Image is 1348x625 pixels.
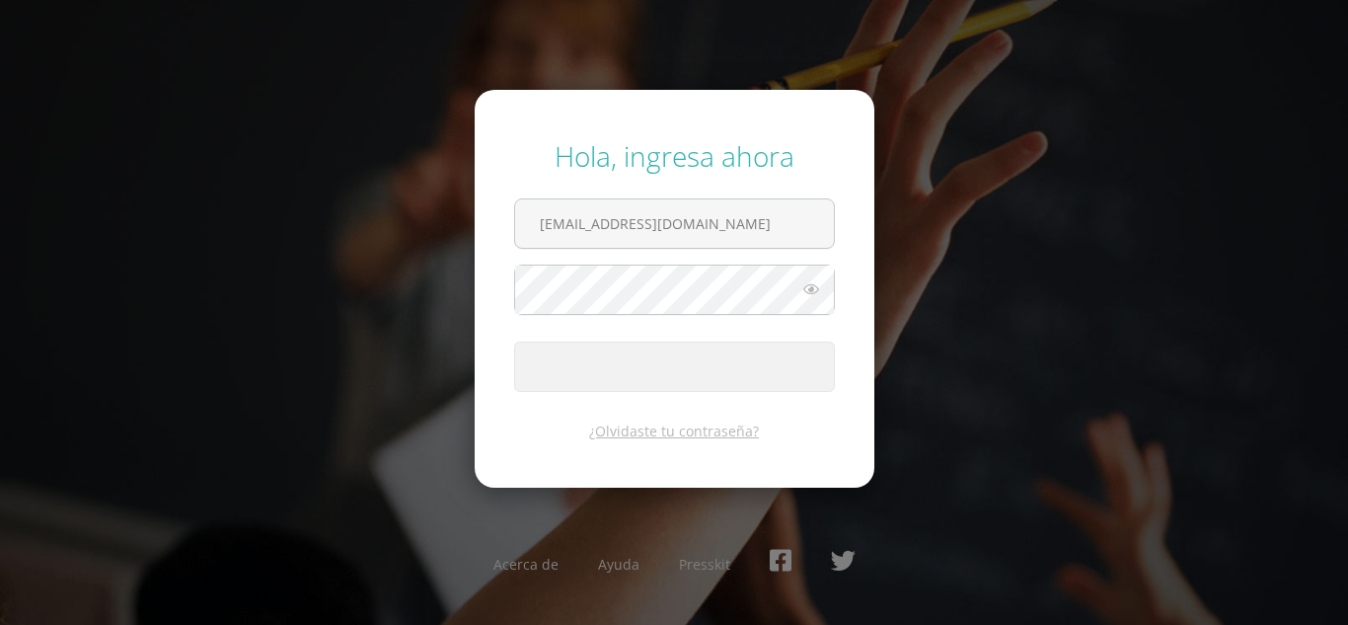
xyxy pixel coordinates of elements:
[493,555,559,574] a: Acerca de
[598,555,639,574] a: Ayuda
[589,422,759,440] a: ¿Olvidaste tu contraseña?
[515,199,834,248] input: Correo electrónico o usuario
[514,137,835,175] div: Hola, ingresa ahora
[679,555,730,574] a: Presskit
[514,342,835,392] button: Ingresar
